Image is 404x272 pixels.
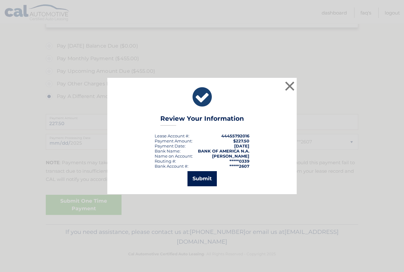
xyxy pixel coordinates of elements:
[160,115,244,126] h3: Review Your Information
[155,159,176,164] div: Routing #:
[155,148,181,153] div: Bank Name:
[155,138,193,143] div: Payment Amount:
[187,171,217,186] button: Submit
[212,153,249,159] strong: [PERSON_NAME]
[155,143,186,148] div: :
[198,148,249,153] strong: BANK OF AMERICA N.A.
[283,80,296,92] button: ×
[155,164,188,169] div: Bank Account #:
[155,153,193,159] div: Name on Account:
[155,143,185,148] span: Payment Date
[233,138,249,143] span: $227.50
[234,143,249,148] span: [DATE]
[221,133,249,138] strong: 44455792016
[155,133,189,138] div: Lease Account #:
